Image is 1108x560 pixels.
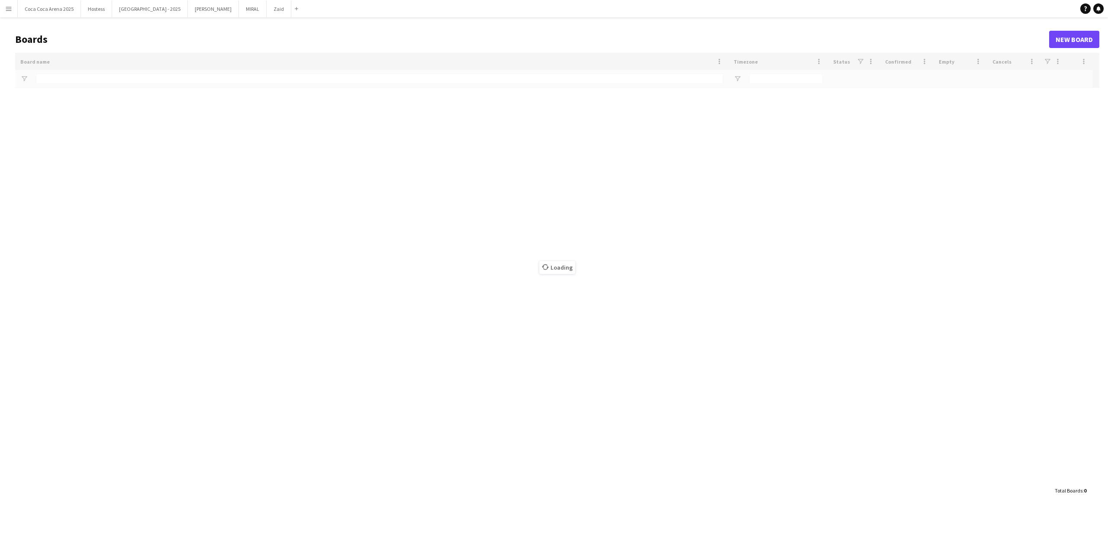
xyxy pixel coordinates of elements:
[188,0,239,17] button: [PERSON_NAME]
[1055,487,1082,494] span: Total Boards
[15,33,1049,46] h1: Boards
[239,0,267,17] button: MIRAL
[267,0,291,17] button: Zaid
[112,0,188,17] button: [GEOGRAPHIC_DATA] - 2025
[539,261,575,274] span: Loading
[1055,482,1086,499] div: :
[1049,31,1099,48] a: New Board
[1084,487,1086,494] span: 0
[81,0,112,17] button: Hostess
[18,0,81,17] button: Coca Coca Arena 2025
